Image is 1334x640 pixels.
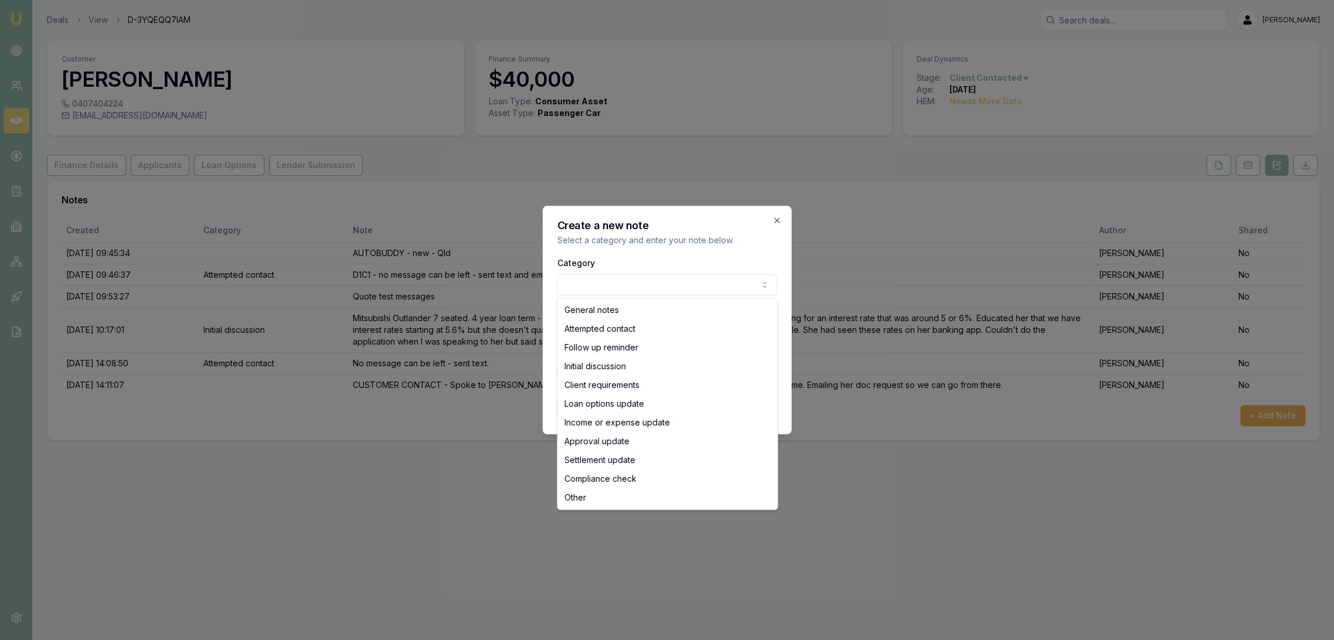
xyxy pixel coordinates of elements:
[564,398,644,410] span: Loan options update
[564,492,586,503] span: Other
[564,360,626,372] span: Initial discussion
[564,454,635,466] span: Settlement update
[564,323,635,335] span: Attempted contact
[564,473,637,485] span: Compliance check
[564,417,670,428] span: Income or expense update
[564,435,629,447] span: Approval update
[564,304,619,316] span: General notes
[564,342,638,353] span: Follow up reminder
[564,379,639,391] span: Client requirements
